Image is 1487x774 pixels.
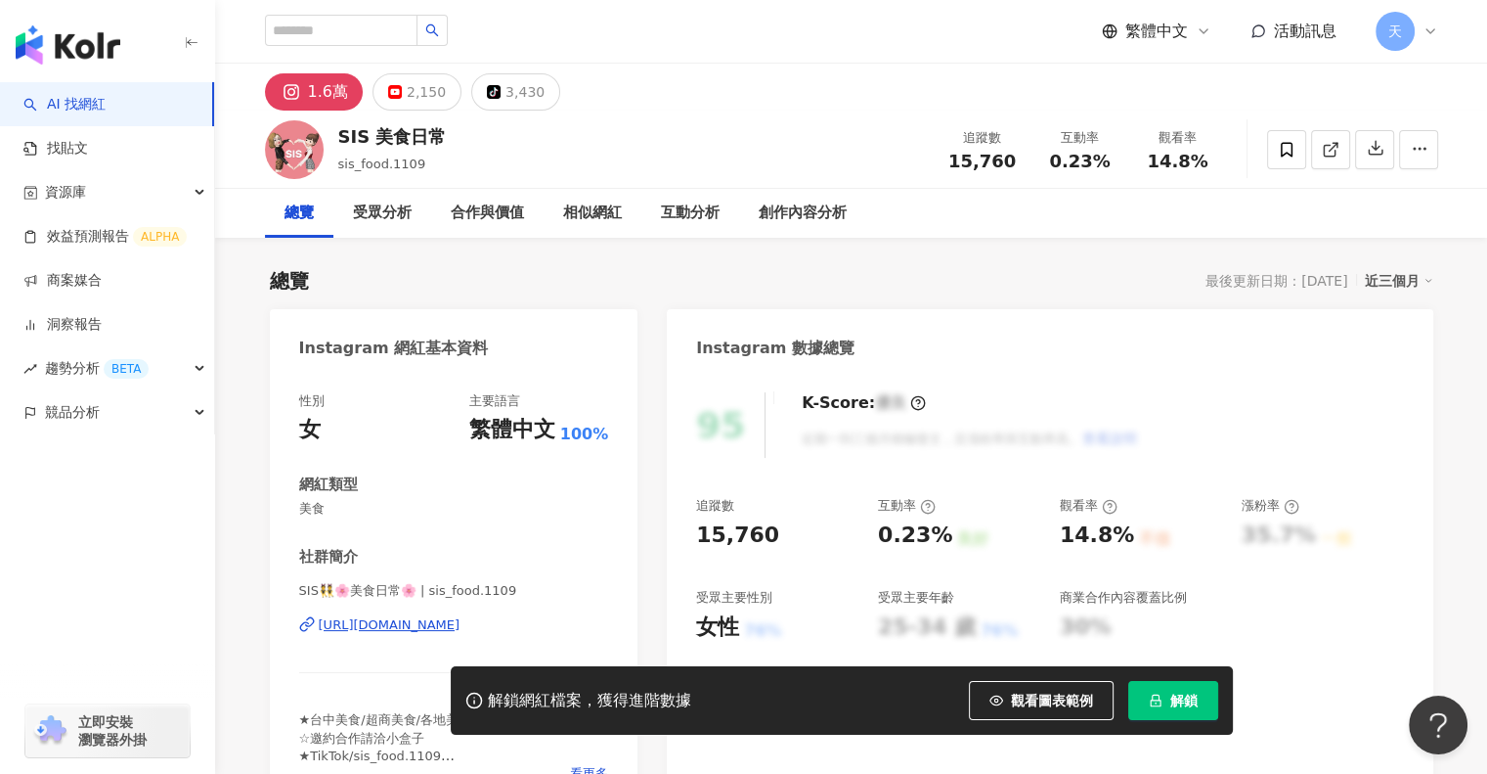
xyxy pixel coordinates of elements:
div: 社群簡介 [299,547,358,568]
div: K-Score : [802,392,926,414]
button: 3,430 [471,73,560,111]
a: searchAI 找網紅 [23,95,106,114]
div: 繁體中文 [469,415,555,445]
span: 繁體中文 [1125,21,1188,42]
button: 觀看圖表範例 [969,681,1114,720]
span: 觀看圖表範例 [1011,693,1093,708]
div: 創作內容分析 [759,202,847,225]
a: 洞察報告 [23,315,102,335]
div: 女性 [696,613,739,643]
div: 網紅類型 [299,475,358,495]
div: 追蹤數 [696,497,734,515]
div: 解鎖網紅檔案，獲得進階數據 [488,691,691,711]
span: 資源庫 [45,170,86,214]
div: 觀看率 [1141,128,1215,148]
div: 3,430 [505,78,545,106]
div: BETA [104,359,149,379]
button: 1.6萬 [265,73,363,111]
span: 活動訊息 [1274,22,1336,40]
span: 15,760 [948,151,1016,171]
div: 15,760 [696,521,779,551]
div: 性別 [299,392,325,410]
div: 商業合作內容覆蓋比例 [1060,589,1187,607]
span: lock [1149,694,1162,707]
div: 總覽 [270,267,309,295]
img: chrome extension [31,715,69,747]
div: 女 [299,415,321,445]
img: logo [16,25,120,65]
span: 趨勢分析 [45,346,149,390]
a: 商案媒合 [23,271,102,291]
div: 互動率 [1043,128,1117,148]
div: 近三個月 [1365,268,1433,294]
span: 競品分析 [45,390,100,434]
div: 最後更新日期：[DATE] [1205,273,1347,289]
div: 互動分析 [661,202,720,225]
div: 互動率 [878,497,936,515]
span: rise [23,362,37,376]
div: 0.23% [878,521,952,551]
span: search [425,23,439,37]
button: 2,150 [372,73,461,111]
span: sis_food.1109 [338,157,426,171]
img: KOL Avatar [265,120,324,179]
div: 14.8% [1060,521,1134,551]
a: 效益預測報告ALPHA [23,227,187,247]
div: 合作與價值 [451,202,524,225]
div: 漲粉率 [1242,497,1299,515]
span: 美食 [299,500,609,518]
div: 主要語言 [469,392,520,410]
span: 天 [1388,21,1402,42]
span: 解鎖 [1170,693,1198,708]
span: 0.23% [1049,152,1110,171]
div: Instagram 數據總覽 [696,338,854,359]
div: SIS 美食日常 [338,124,447,149]
div: 總覽 [284,202,314,225]
div: 相似網紅 [563,202,622,225]
a: chrome extension立即安裝 瀏覽器外掛 [25,705,190,757]
span: 立即安裝 瀏覽器外掛 [78,713,147,749]
button: 解鎖 [1128,681,1218,720]
a: 找貼文 [23,139,88,159]
div: Instagram 網紅基本資料 [299,338,489,359]
div: 受眾分析 [353,202,412,225]
div: 1.6萬 [308,78,348,106]
div: 觀看率 [1060,497,1117,515]
div: 追蹤數 [945,128,1020,148]
span: SIS👯🌸美食日常🌸 | sis_food.1109 [299,582,609,600]
div: 受眾主要年齡 [878,589,954,607]
div: 受眾主要性別 [696,589,772,607]
div: [URL][DOMAIN_NAME] [319,616,460,634]
span: 14.8% [1147,152,1207,171]
span: 100% [560,424,608,445]
div: 2,150 [407,78,446,106]
a: [URL][DOMAIN_NAME] [299,616,609,634]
